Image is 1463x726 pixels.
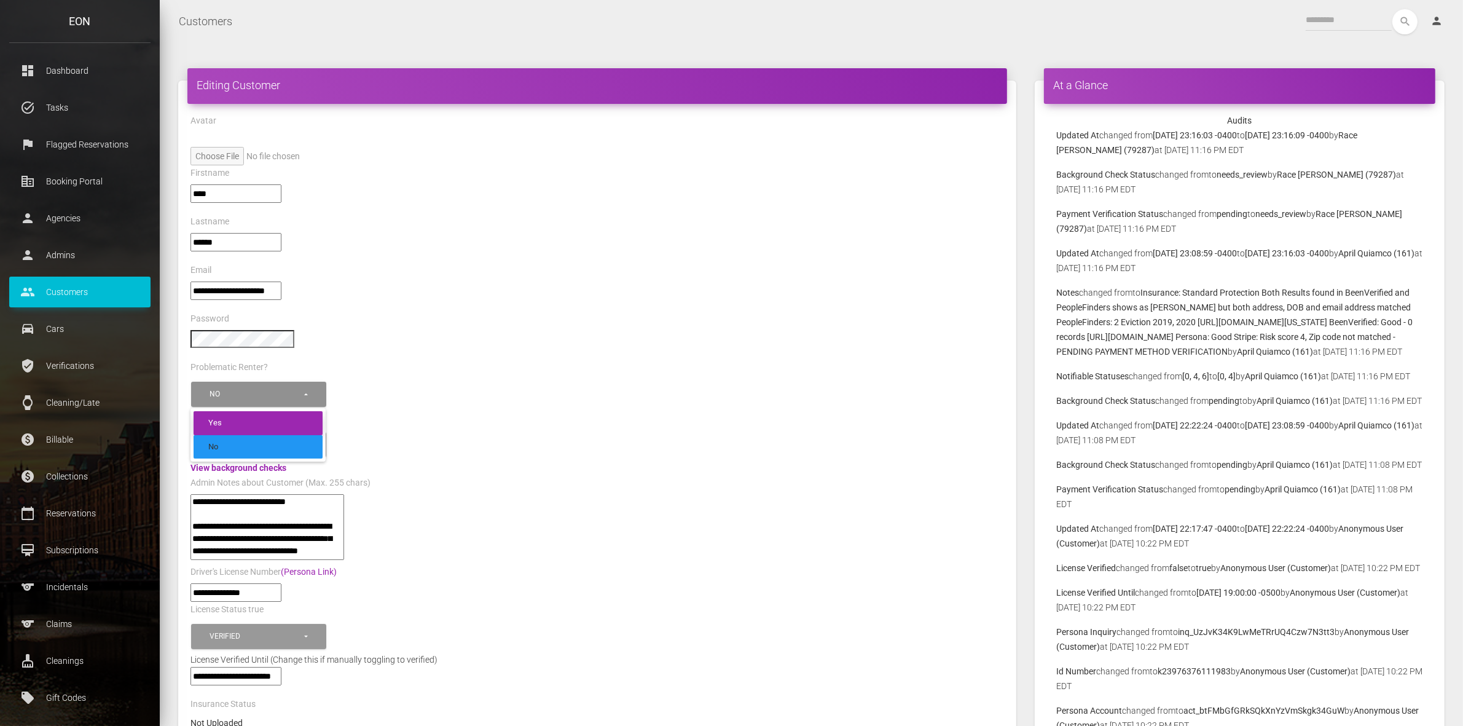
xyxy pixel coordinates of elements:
a: local_offer Gift Codes [9,682,151,713]
a: person Agencies [9,203,151,234]
b: April Quiamco (161) [1257,460,1333,470]
p: Cleaning/Late [18,393,141,412]
button: Verified [191,624,326,649]
a: person [1421,9,1454,34]
p: Tasks [18,98,141,117]
b: April Quiamco (161) [1265,484,1341,494]
p: Customers [18,283,141,301]
p: changed from to by at [DATE] 11:08 PM EDT [1056,482,1423,511]
p: changed from to by at [DATE] 11:16 PM EDT [1056,167,1423,197]
p: changed from to by at [DATE] 10:22 PM EDT [1056,625,1423,654]
b: April Quiamco (161) [1245,371,1321,381]
a: card_membership Subscriptions [9,535,151,566]
b: [DATE] 23:16:09 -0400 [1245,130,1329,140]
a: flag Flagged Reservations [9,129,151,160]
label: Password [190,313,229,325]
p: Billable [18,430,141,449]
p: Flagged Reservations [18,135,141,154]
p: changed from to by at [DATE] 11:08 PM EDT [1056,457,1423,472]
b: Insurance: Standard Protection Both Results found in BeenVerified and PeopleFinders shows as [PER... [1056,288,1413,357]
a: cleaning_services Cleanings [9,645,151,676]
b: April Quiamco (161) [1338,420,1414,430]
label: Avatar [190,115,216,127]
a: drive_eta Cars [9,314,151,344]
label: Firstname [190,167,229,180]
p: changed from to by at [DATE] 10:22 PM EDT [1056,664,1423,693]
span: No [208,441,218,453]
p: changed from to by at [DATE] 11:16 PM EDT [1056,128,1423,157]
div: No [210,389,302,400]
label: Email [190,264,211,277]
b: k23976376111983 [1158,666,1231,676]
p: Incidentals [18,578,141,596]
b: pending [1217,209,1247,219]
span: Yes [208,417,222,429]
b: Race [PERSON_NAME] (79287) [1277,170,1396,180]
p: changed from to by at [DATE] 11:16 PM EDT [1056,285,1423,359]
b: Persona Inquiry [1056,627,1116,637]
b: act_btFMbGfGRkSQkXnYzVmSkgk34GuW [1183,706,1344,716]
b: Updated At [1056,420,1099,430]
b: Updated At [1056,130,1099,140]
strong: Audits [1228,116,1252,125]
p: Subscriptions [18,541,141,559]
p: changed from to by at [DATE] 11:16 PM EDT [1056,393,1423,408]
b: [DATE] 22:22:24 -0400 [1245,524,1329,534]
b: Updated At [1056,524,1099,534]
b: inq_UzJvK34K9LwMeTRrUQ4Czw7N3tt3 [1178,627,1335,637]
p: Admins [18,246,141,264]
a: verified_user Verifications [9,350,151,381]
b: [DATE] 22:22:24 -0400 [1153,420,1237,430]
b: [0, 4, 6] [1182,371,1209,381]
p: Dashboard [18,61,141,80]
b: Anonymous User (Customer) [1290,588,1400,598]
a: (Persona Link) [281,567,337,577]
div: License Verified Until (Change this if manually toggling to verified) [181,652,1013,667]
b: [DATE] 19:00:00 -0500 [1196,588,1281,598]
a: person Admins [9,240,151,270]
a: sports Claims [9,609,151,639]
p: Cars [18,320,141,338]
p: Collections [18,467,141,486]
b: April Quiamco (161) [1257,396,1333,406]
a: corporate_fare Booking Portal [9,166,151,197]
h4: Editing Customer [197,77,998,93]
p: Agencies [18,209,141,227]
a: paid Collections [9,461,151,492]
a: people Customers [9,277,151,307]
b: Payment Verification Status [1056,209,1163,219]
a: Customers [179,6,232,37]
p: Claims [18,615,141,633]
b: Background Check Status [1056,396,1155,406]
b: April Quiamco (161) [1338,248,1414,258]
b: [0, 4] [1217,371,1236,381]
a: watch Cleaning/Late [9,387,151,418]
p: Reservations [18,504,141,523]
p: changed from to by at [DATE] 10:22 PM EDT [1056,561,1423,575]
b: [DATE] 23:08:59 -0400 [1245,420,1329,430]
label: Lastname [190,216,229,228]
button: search [1392,9,1418,34]
b: Background Check Status [1056,170,1155,180]
b: Anonymous User (Customer) [1240,666,1351,676]
b: Payment Verification Status [1056,484,1163,494]
p: changed from to by at [DATE] 11:16 PM EDT [1056,207,1423,236]
a: View background checks [190,463,286,473]
label: Driver's License Number [190,566,337,578]
p: Verifications [18,357,141,375]
p: Booking Portal [18,172,141,191]
p: Cleanings [18,652,141,670]
b: Notes [1056,288,1079,298]
b: Anonymous User (Customer) [1220,563,1331,573]
label: License Status true [190,604,264,616]
label: Insurance Status [190,698,256,711]
b: Persona Account [1056,706,1122,716]
b: pending [1209,396,1239,406]
a: task_alt Tasks [9,92,151,123]
b: true [1196,563,1211,573]
b: Notifiable Statuses [1056,371,1129,381]
b: License Verified Until [1056,588,1135,598]
b: false [1169,563,1188,573]
b: April Quiamco (161) [1237,347,1313,357]
p: changed from to by at [DATE] 11:16 PM EDT [1056,369,1423,384]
